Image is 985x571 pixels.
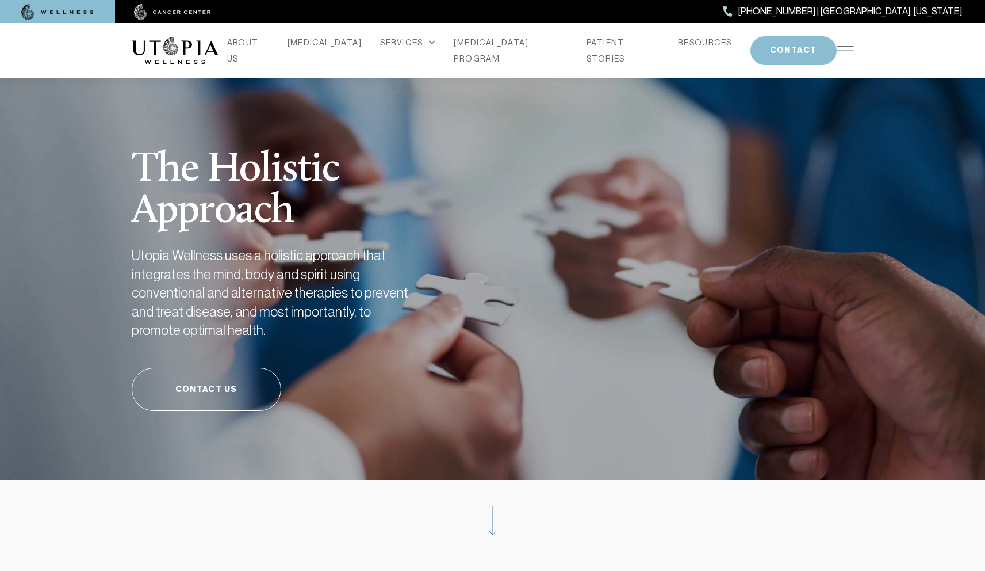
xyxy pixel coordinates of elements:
h2: Utopia Wellness uses a holistic approach that integrates the mind, body and spirit using conventi... [132,246,419,340]
h1: The Holistic Approach [132,121,471,233]
img: wellness [21,4,94,20]
a: [MEDICAL_DATA] PROGRAM [454,35,568,67]
img: icon-hamburger [837,46,854,55]
a: PATIENT STORIES [587,35,660,67]
div: SERVICES [380,35,435,51]
button: CONTACT [750,36,837,65]
a: RESOURCES [678,35,732,51]
img: cancer center [134,4,211,20]
a: ABOUT US [227,35,269,67]
a: [MEDICAL_DATA] [288,35,362,51]
a: [PHONE_NUMBER] | [GEOGRAPHIC_DATA], [US_STATE] [723,4,962,19]
img: logo [132,37,218,64]
span: [PHONE_NUMBER] | [GEOGRAPHIC_DATA], [US_STATE] [738,4,962,19]
a: Contact Us [132,368,281,411]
